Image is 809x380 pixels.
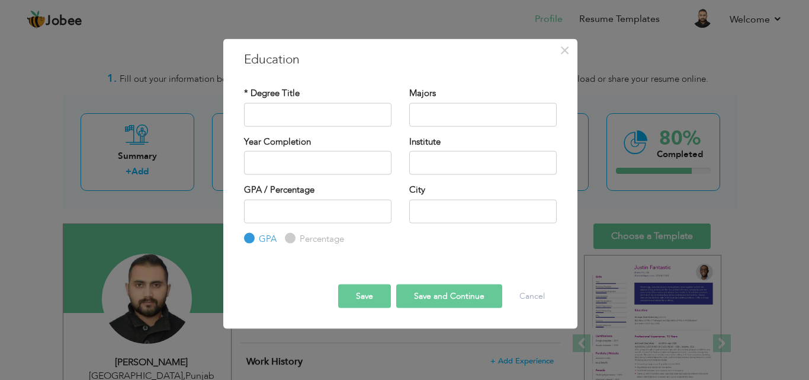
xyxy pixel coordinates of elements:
label: GPA [256,232,277,245]
label: Majors [409,87,436,100]
h3: Education [244,50,557,68]
span: × [560,39,570,60]
button: Close [556,40,574,59]
label: * Degree Title [244,87,300,100]
button: Cancel [508,285,557,308]
label: GPA / Percentage [244,184,314,196]
label: Year Completion [244,135,311,148]
label: Percentage [297,232,344,245]
button: Save and Continue [396,285,502,308]
button: Save [338,285,391,308]
label: Institute [409,135,441,148]
label: City [409,184,425,196]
